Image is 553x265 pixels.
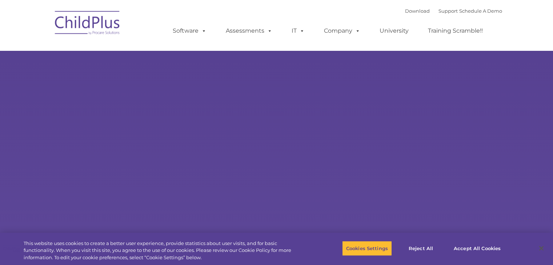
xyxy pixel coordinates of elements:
button: Reject All [398,241,444,256]
a: Training Scramble!! [421,24,490,38]
a: Assessments [219,24,280,38]
div: This website uses cookies to create a better user experience, provide statistics about user visit... [24,240,304,261]
a: Support [438,8,458,14]
button: Accept All Cookies [450,241,505,256]
a: Schedule A Demo [459,8,502,14]
font: | [405,8,502,14]
img: ChildPlus by Procare Solutions [51,6,124,42]
a: IT [284,24,312,38]
button: Close [533,240,549,256]
a: Download [405,8,430,14]
a: University [372,24,416,38]
a: Company [317,24,368,38]
a: Software [165,24,214,38]
button: Cookies Settings [342,241,392,256]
